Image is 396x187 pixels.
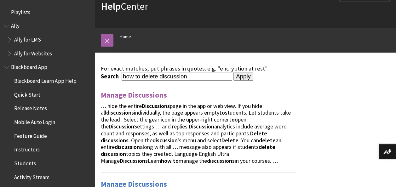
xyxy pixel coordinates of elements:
[14,89,40,98] span: Quick Start
[14,34,41,43] span: Ally for LMS
[101,65,296,72] div: For exact matches, put phrases in quotes: e.g. "encryption at rest"
[101,137,129,144] strong: discussions
[207,157,235,164] strong: discussions
[189,123,214,130] strong: Discussion
[115,143,140,150] strong: discussion
[14,131,47,139] span: Feature Guide
[173,157,179,164] strong: to
[14,172,49,180] span: Activity Stream
[106,109,134,116] strong: discussions
[229,116,235,123] strong: to
[14,103,47,112] span: Release Notes
[219,109,225,116] strong: to
[101,102,291,164] span: … hide the entire page in the app or web view. If you hide all individually, the page appears emp...
[259,143,275,150] strong: delete
[221,137,238,144] strong: Delete
[152,137,178,144] strong: discussion
[4,21,91,59] nav: Book outline for Anthology Ally Help
[14,158,36,167] span: Students
[14,48,52,57] span: Ally for Websites
[4,7,91,18] nav: Book outline for Playlists
[101,150,126,157] strong: discussion
[120,157,148,164] strong: Discussions
[161,157,172,164] strong: how
[14,76,76,84] span: Blackboard Learn App Help
[120,33,131,41] a: Home
[11,62,47,71] span: Blackboard App
[259,137,276,144] strong: delete
[11,7,30,15] span: Playlists
[233,72,253,81] input: Apply
[109,123,134,130] strong: Discussion
[101,90,167,100] a: Manage Discussions
[250,130,267,137] strong: Delete
[101,73,120,80] label: Search
[14,144,40,153] span: Instructors
[11,21,20,29] span: Ally
[14,117,55,125] span: Mobile Auto Login
[142,102,170,110] strong: Discussions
